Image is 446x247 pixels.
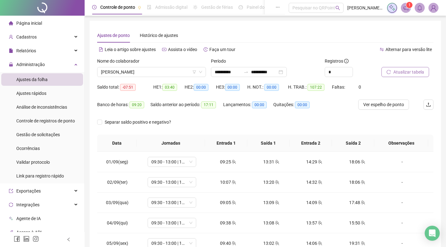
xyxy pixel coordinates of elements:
[247,5,271,10] span: Painel do DP
[16,62,45,67] span: Administração
[403,5,409,11] span: notification
[97,84,153,91] div: Saldo total:
[106,159,128,164] span: 01/09(seg)
[417,5,422,11] span: bell
[406,2,412,8] sup: 1
[16,146,40,151] span: Ocorrências
[381,67,429,77] button: Atualizar tabela
[274,241,279,245] span: team
[384,240,421,247] div: -
[16,132,60,137] span: Gestão de solicitações
[254,179,287,186] div: 13:20
[100,5,135,10] span: Controle de ponto
[201,5,233,10] span: Gestão de férias
[16,77,48,82] span: Ajustes da folha
[212,179,244,186] div: 10:07
[16,160,50,165] span: Validar protocolo
[216,84,247,91] div: HE 3:
[317,180,322,184] span: team
[298,179,331,186] div: 14:32
[120,84,136,91] span: -07:51
[151,198,192,207] span: 09:30 - 13:00 | 14:00 - 17:30
[344,59,349,63] span: info-circle
[199,70,202,74] span: down
[332,85,346,90] span: Faltas:
[209,47,235,52] span: Faça um tour
[9,62,13,67] span: lock
[341,199,374,206] div: 17:48
[107,180,128,185] span: 02/09(ter)
[97,58,144,64] label: Nome do colaborador
[99,47,103,52] span: file-text
[140,33,178,38] span: Histórico de ajustes
[275,5,280,9] span: ellipsis
[384,219,421,226] div: -
[16,188,41,193] span: Exportações
[97,33,130,38] span: Ajustes de ponto
[9,230,13,234] span: api
[193,5,197,9] span: sun
[162,84,177,91] span: 03:40
[155,5,187,10] span: Admissão digital
[317,160,322,164] span: team
[274,221,279,225] span: team
[102,119,174,126] span: Separar saldo positivo e negativo?
[363,101,404,108] span: Ver espelho de ponto
[429,3,438,13] img: 89514
[360,200,365,205] span: team
[107,241,128,246] span: 05/09(sex)
[211,58,230,64] label: Período
[341,240,374,247] div: 19:31
[66,237,71,242] span: left
[9,21,13,25] span: home
[295,101,310,108] span: 00:00
[379,140,423,147] span: Observações
[307,84,324,91] span: 107:22
[298,240,331,247] div: 14:06
[16,202,39,207] span: Integrações
[239,5,243,9] span: dashboard
[325,58,349,64] span: Registros
[298,199,331,206] div: 14:09
[386,70,391,74] span: reload
[16,118,75,123] span: Controle de registros de ponto
[9,35,13,39] span: user-add
[33,236,39,242] span: instagram
[168,47,197,52] span: Assista o vídeo
[231,241,236,245] span: team
[212,158,244,165] div: 09:25
[203,47,208,52] span: history
[274,160,279,164] span: team
[244,69,249,75] span: to
[231,180,236,184] span: team
[231,221,236,225] span: team
[274,180,279,184] span: team
[317,221,322,225] span: team
[335,6,340,10] span: search
[194,84,208,91] span: 00:00
[332,135,374,152] th: Saída 2
[341,158,374,165] div: 18:06
[254,158,287,165] div: 13:31
[92,5,97,9] span: clock-circle
[147,5,151,9] span: file-done
[347,4,383,11] span: [PERSON_NAME] - RiderZ Estudio
[384,179,421,186] div: -
[254,219,287,226] div: 13:08
[106,200,129,205] span: 03/09(qua)
[247,84,288,91] div: H. NOT.:
[341,179,374,186] div: 18:06
[9,189,13,193] span: export
[254,240,287,247] div: 13:02
[16,105,67,110] span: Análise de inconsistências
[231,160,236,164] span: team
[138,6,141,9] span: pushpin
[389,4,396,11] img: sparkle-icon.fc2bf0ac1784a2077858766a79e2daf3.svg
[290,135,332,152] th: Entrada 2
[274,200,279,205] span: team
[9,49,13,53] span: file
[358,100,409,110] button: Ver espelho de ponto
[137,135,205,152] th: Jornadas
[408,3,411,7] span: 1
[16,91,46,96] span: Ajustes rápidos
